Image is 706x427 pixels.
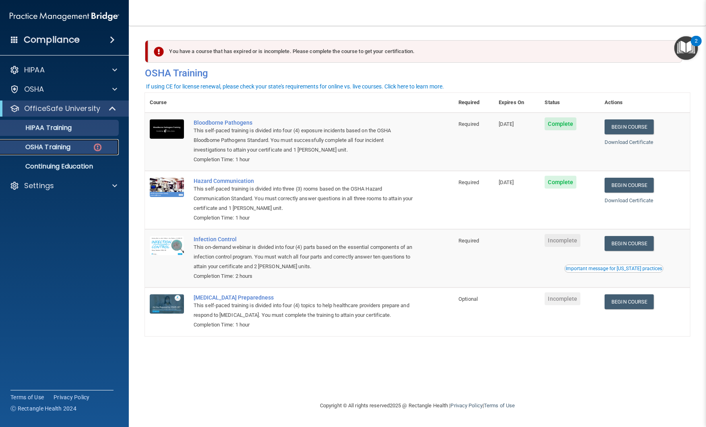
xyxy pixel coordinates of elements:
[695,41,698,51] div: 2
[194,294,413,301] a: [MEDICAL_DATA] Preparedness
[154,47,164,57] img: exclamation-circle-solid-danger.72ef9ffc.png
[545,292,580,305] span: Incomplete
[270,393,564,419] div: Copyright © All rights reserved 2025 @ Rectangle Health | |
[10,8,119,25] img: PMB logo
[450,402,482,409] a: Privacy Policy
[494,93,540,113] th: Expires On
[93,142,103,152] img: danger-circle.6113f641.png
[194,242,413,271] div: This on-demand webinar is divided into four (4) parts based on the essential components of an inf...
[600,93,690,113] th: Actions
[194,236,413,242] a: Infection Control
[499,179,514,185] span: [DATE]
[24,34,80,45] h4: Compliance
[145,68,690,79] h4: OSHA Training
[564,265,663,273] button: Read this if you are a dental practitioner in the state of CA
[605,294,654,309] a: Begin Course
[146,84,444,89] div: If using CE for license renewal, please check your state's requirements for online vs. live cours...
[10,84,117,94] a: OSHA
[24,104,100,113] p: OfficeSafe University
[194,184,413,213] div: This self-paced training is divided into three (3) rooms based on the OSHA Hazard Communication S...
[145,93,189,113] th: Course
[499,121,514,127] span: [DATE]
[605,178,654,193] a: Begin Course
[194,320,413,330] div: Completion Time: 1 hour
[10,104,117,113] a: OfficeSafe University
[194,126,413,155] div: This self-paced training is divided into four (4) exposure incidents based on the OSHA Bloodborne...
[24,84,44,94] p: OSHA
[458,179,479,185] span: Required
[10,404,76,413] span: Ⓒ Rectangle Health 2024
[194,213,413,223] div: Completion Time: 1 hour
[5,124,72,132] p: HIPAA Training
[540,93,600,113] th: Status
[566,266,662,271] div: Important message for [US_STATE] practices
[454,93,494,113] th: Required
[605,119,654,134] a: Begin Course
[24,65,45,75] p: HIPAA
[194,119,413,126] a: Bloodborne Pathogens
[194,155,413,164] div: Completion Time: 1 hour
[458,296,478,302] span: Optional
[674,36,698,60] button: Open Resource Center, 2 new notifications
[458,121,479,127] span: Required
[54,393,90,401] a: Privacy Policy
[484,402,515,409] a: Terms of Use
[10,181,117,191] a: Settings
[24,181,54,191] p: Settings
[194,301,413,320] div: This self-paced training is divided into four (4) topics to help healthcare providers prepare and...
[605,139,653,145] a: Download Certificate
[194,178,413,184] a: Hazard Communication
[194,271,413,281] div: Completion Time: 2 hours
[10,393,44,401] a: Terms of Use
[148,40,682,63] div: You have a course that has expired or is incomplete. Please complete the course to get your certi...
[545,117,576,130] span: Complete
[10,65,117,75] a: HIPAA
[458,238,479,244] span: Required
[605,197,653,203] a: Download Certificate
[145,82,445,90] button: If using CE for license renewal, please check your state's requirements for online vs. live cours...
[5,162,115,170] p: Continuing Education
[605,236,654,251] a: Begin Course
[545,234,580,247] span: Incomplete
[545,176,576,189] span: Complete
[5,143,70,151] p: OSHA Training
